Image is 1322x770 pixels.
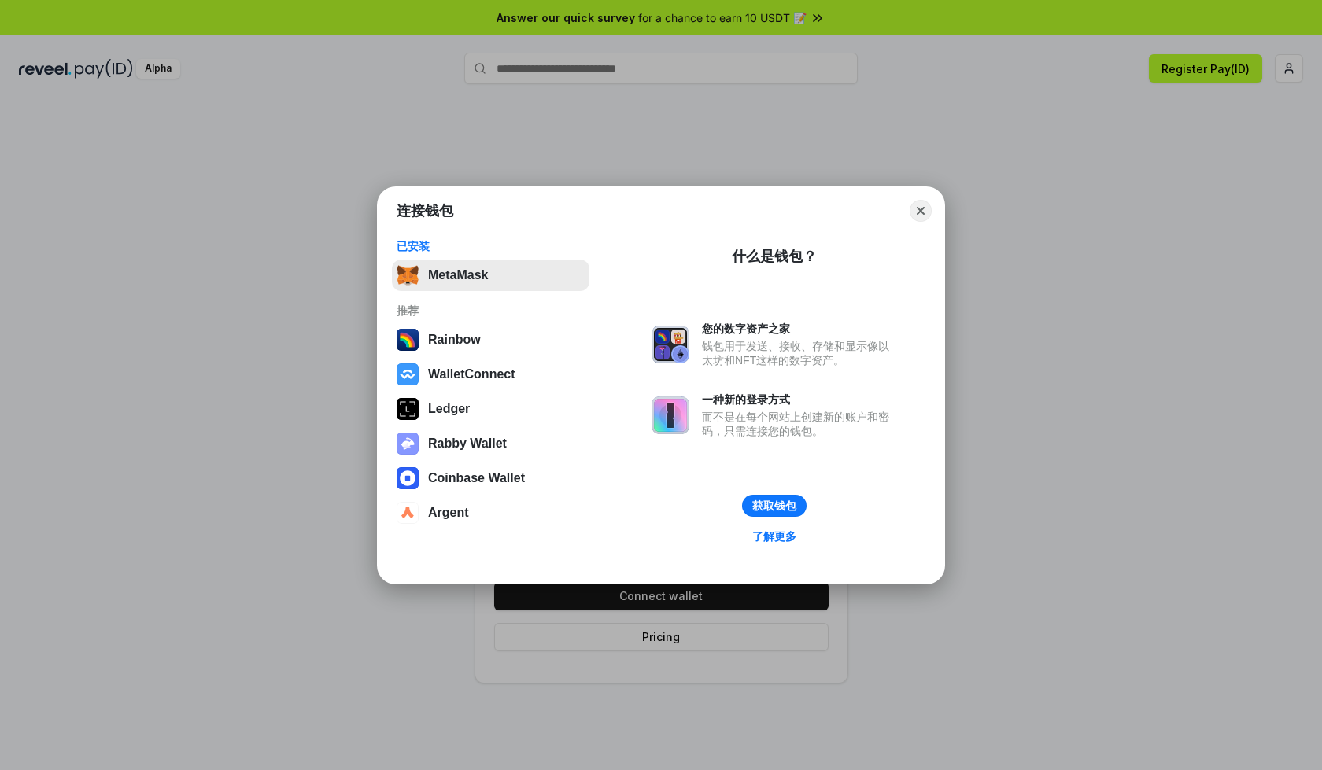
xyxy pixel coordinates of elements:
[428,402,470,416] div: Ledger
[392,497,589,529] button: Argent
[910,200,932,222] button: Close
[742,495,807,517] button: 获取钱包
[702,410,897,438] div: 而不是在每个网站上创建新的账户和密码，只需连接您的钱包。
[397,264,419,286] img: svg+xml,%3Csvg%20fill%3D%22none%22%20height%3D%2233%22%20viewBox%3D%220%200%2035%2033%22%20width%...
[428,437,507,451] div: Rabby Wallet
[392,324,589,356] button: Rainbow
[428,268,488,282] div: MetaMask
[392,462,589,494] button: Coinbase Wallet
[392,393,589,425] button: Ledger
[702,339,897,367] div: 钱包用于发送、接收、存储和显示像以太坊和NFT这样的数字资产。
[652,396,689,434] img: svg+xml,%3Csvg%20xmlns%3D%22http%3A%2F%2Fwww.w3.org%2F2000%2Fsvg%22%20fill%3D%22none%22%20viewBox...
[397,433,419,455] img: svg+xml,%3Csvg%20xmlns%3D%22http%3A%2F%2Fwww.w3.org%2F2000%2Fsvg%22%20fill%3D%22none%22%20viewBox...
[702,322,897,336] div: 您的数字资产之家
[397,304,585,318] div: 推荐
[392,359,589,390] button: WalletConnect
[732,247,817,266] div: 什么是钱包？
[743,526,806,547] a: 了解更多
[397,363,419,385] img: svg+xml,%3Csvg%20width%3D%2228%22%20height%3D%2228%22%20viewBox%3D%220%200%2028%2028%22%20fill%3D...
[397,201,453,220] h1: 连接钱包
[397,398,419,420] img: svg+xml,%3Csvg%20xmlns%3D%22http%3A%2F%2Fwww.w3.org%2F2000%2Fsvg%22%20width%3D%2228%22%20height%3...
[397,239,585,253] div: 已安装
[392,260,589,291] button: MetaMask
[392,428,589,459] button: Rabby Wallet
[428,506,469,520] div: Argent
[428,333,481,347] div: Rainbow
[428,471,525,485] div: Coinbase Wallet
[702,392,897,407] div: 一种新的登录方式
[652,326,689,363] img: svg+xml,%3Csvg%20xmlns%3D%22http%3A%2F%2Fwww.w3.org%2F2000%2Fsvg%22%20fill%3D%22none%22%20viewBox...
[428,367,515,381] div: WalletConnect
[397,329,419,351] img: svg+xml,%3Csvg%20width%3D%22120%22%20height%3D%22120%22%20viewBox%3D%220%200%20120%20120%22%20fil...
[752,499,796,513] div: 获取钱包
[397,502,419,524] img: svg+xml,%3Csvg%20width%3D%2228%22%20height%3D%2228%22%20viewBox%3D%220%200%2028%2028%22%20fill%3D...
[752,529,796,543] div: 了解更多
[397,467,419,489] img: svg+xml,%3Csvg%20width%3D%2228%22%20height%3D%2228%22%20viewBox%3D%220%200%2028%2028%22%20fill%3D...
